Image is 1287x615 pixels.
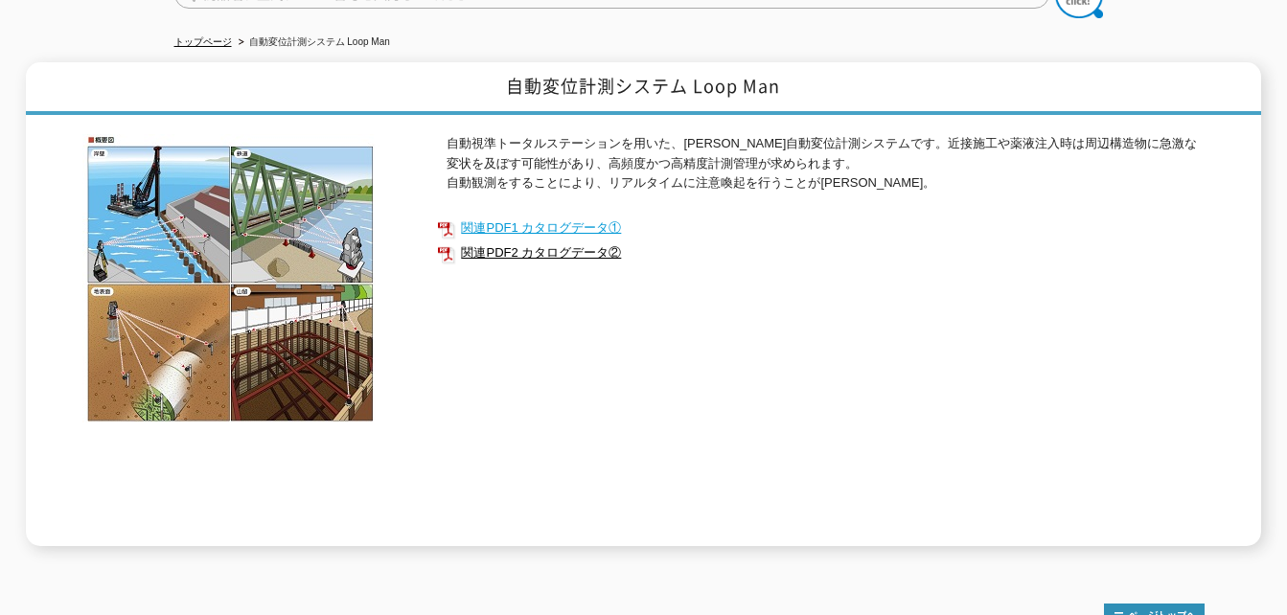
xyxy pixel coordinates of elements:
li: 自動変位計測システム Loop Man [235,33,390,53]
a: 関連PDF1 カタログデータ① [437,216,1204,240]
a: トップページ [174,36,232,47]
a: 関連PDF2 カタログデータ② [437,240,1204,265]
p: 自動視準トータルステーションを用いた、[PERSON_NAME]自動変位計測システムです。近接施工や薬液注入時は周辺構造物に急激な変状を及ぼす可能性があり、高頻度かつ高精度計測管理が求められます... [447,134,1204,194]
img: 自動変位計測システム Loop Man [82,134,379,422]
h1: 自動変位計測システム Loop Man [26,62,1261,115]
